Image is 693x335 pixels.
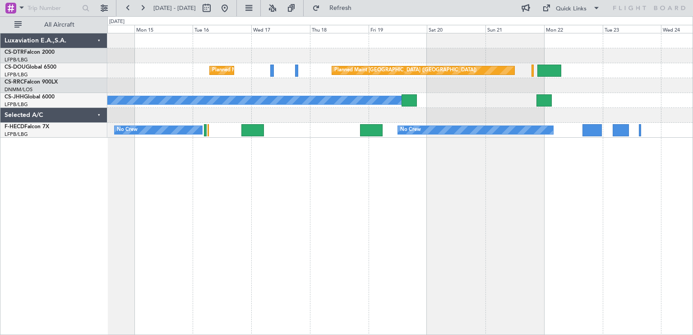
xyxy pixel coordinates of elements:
span: CS-DOU [5,65,26,70]
div: Tue 16 [193,25,251,33]
a: LFPB/LBG [5,131,28,138]
span: F-HECD [5,124,24,130]
div: No Crew [400,123,421,137]
a: CS-DTRFalcon 2000 [5,50,55,55]
div: Thu 18 [310,25,369,33]
span: Refresh [322,5,360,11]
div: Mon 22 [544,25,603,33]
span: CS-DTR [5,50,24,55]
button: All Aircraft [10,18,98,32]
button: Quick Links [538,1,605,15]
a: DNMM/LOS [5,86,32,93]
span: CS-JHH [5,94,24,100]
a: F-HECDFalcon 7X [5,124,49,130]
a: LFPB/LBG [5,71,28,78]
a: CS-DOUGlobal 6500 [5,65,56,70]
div: [DATE] [109,18,125,26]
a: LFPB/LBG [5,101,28,108]
a: CS-RRCFalcon 900LX [5,79,58,85]
div: Planned Maint [GEOGRAPHIC_DATA] ([GEOGRAPHIC_DATA]) [334,64,476,77]
span: All Aircraft [23,22,95,28]
div: Wed 17 [251,25,310,33]
div: Quick Links [556,5,587,14]
a: CS-JHHGlobal 6000 [5,94,55,100]
div: Fri 19 [369,25,427,33]
div: Sun 21 [485,25,544,33]
span: [DATE] - [DATE] [153,4,196,12]
div: No Crew [117,123,138,137]
div: Sat 20 [427,25,485,33]
button: Refresh [308,1,362,15]
a: LFPB/LBG [5,56,28,63]
span: CS-RRC [5,79,24,85]
div: Planned Maint [GEOGRAPHIC_DATA] ([GEOGRAPHIC_DATA]) [212,64,354,77]
div: Mon 15 [134,25,193,33]
div: Tue 23 [603,25,661,33]
input: Trip Number [28,1,79,15]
